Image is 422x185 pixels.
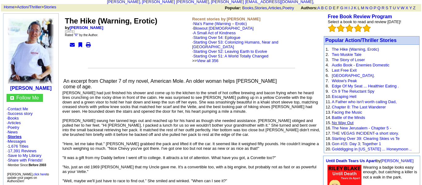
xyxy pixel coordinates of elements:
[70,25,103,30] a: [PERSON_NAME]
[8,125,19,130] a: Poetry
[332,89,374,94] a: Ch 9 The Reluctant Spy
[326,94,331,99] font: 10.
[4,5,15,9] a: Home
[141,0,142,4] font: i
[75,33,77,37] a: R
[192,26,278,63] font: ·
[332,105,386,109] a: Chapter 8: The Last Wanderer
[386,6,388,10] a: S
[225,6,241,10] b: Popular:
[6,107,55,167] font: · · · · · · ·
[326,99,331,104] font: 11.
[325,6,327,10] a: C
[358,6,360,10] a: L
[344,6,347,10] a: H
[332,131,399,136] a: THE VEGAS INCIDENT-a short story.
[354,6,357,10] a: K
[332,57,365,62] a: The Story of Loser
[193,49,267,54] a: Starting Over 52: Leaving Earth to Evolve
[354,24,362,32] img: bigemptystars.png
[332,136,399,141] a: Starting Over 39: Clearing Skies vs Te
[333,6,335,10] a: E
[332,126,391,130] a: The New Jerusalem - Chapter 5 -
[268,6,281,10] a: Articles
[8,116,19,120] a: Books
[326,136,331,141] font: 18.
[197,58,218,63] a: View all 356
[363,165,417,179] font: Wearing a badge looks easy enough, but catching a killer is not a walk in the park.
[193,35,240,40] a: Starting Over 54: Epilogue
[326,147,331,151] font: 20.
[326,158,414,163] font: by
[369,6,373,10] a: O
[332,99,397,104] a: A Father who isn't worth calling Dad,
[65,33,98,37] font: Rated " " by the Author.
[363,24,371,32] img: bigemptystars.png
[332,115,365,120] a: Battle of the Minds
[8,163,46,167] font: Member Since:
[65,30,74,33] font: [DATE]
[332,94,357,99] a: Escaping Hell
[326,105,331,109] font: 12.
[8,153,41,158] a: Save to My Library
[326,78,329,83] font: 7.
[10,96,14,100] img: gc.jpg
[326,68,329,73] font: 5.
[382,6,384,10] a: R
[193,21,247,26] a: Nia’s Fame (Warning – Erotic)
[7,173,49,183] font: [PERSON_NAME], to update your pages on AuthorsDen!
[10,86,52,91] a: [PERSON_NAME]
[8,134,22,139] a: Stories
[16,95,39,100] font: Follow Me
[17,5,41,9] a: Action/Thriller
[326,141,331,146] font: 19.
[361,6,364,10] a: M
[326,115,331,120] font: 14.
[332,52,361,57] a: Two Muskie Tale
[33,173,46,176] a: click here
[377,6,380,10] a: Q
[332,120,353,125] a: No Way Out
[192,49,268,63] font: ·
[2,5,56,9] font: > >
[332,147,411,151] a: Golddigging in [US_STATE] ... Honeymoon ..
[44,5,56,9] a: Stories
[326,52,329,57] font: 2.
[326,131,331,136] font: 17.
[413,6,416,10] a: Z
[255,6,267,10] a: Stories
[29,163,46,167] b: Before 2003
[192,17,260,21] b: Recent stories by [PERSON_NAME]
[326,120,331,125] font: 15.
[337,24,345,32] img: bigemptystars.png
[332,68,357,73] a: Last Free Exit
[406,6,408,10] a: X
[326,57,329,62] font: 3.
[8,149,37,153] a: 17,391 Reviews
[325,38,397,43] a: Popular Action/Thriller Stories
[321,6,324,10] a: B
[332,84,399,88] a: Edge Of My Seat ... Healthier Eating .
[326,47,329,52] font: 1.
[337,6,339,10] a: F
[326,63,329,67] font: 4.
[328,19,401,24] font: Select a book to read and review [DATE]!
[8,130,18,134] a: News
[7,144,46,167] font: · ·
[332,141,381,146] a: Gon #15: Day 3; Together 1
[193,31,236,35] a: A Small Act of Kindness
[192,40,278,49] a: Starting Over 53: Colonizing Humans, Near and [GEOGRAPHIC_DATA]
[314,0,315,4] font: i
[225,6,421,10] font: , , ,
[192,35,278,63] font: ·
[326,158,376,163] a: Until Death Tears Us Apart
[192,54,268,63] font: · >>
[192,31,278,63] font: ·
[332,78,357,83] a: Widow's Peak
[332,110,362,115] a: Facing the Music
[332,63,389,67] a: Audio Book - Enemies Domestic
[348,6,350,10] a: I
[193,54,268,58] a: Starting Over 51: A World Totally Changed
